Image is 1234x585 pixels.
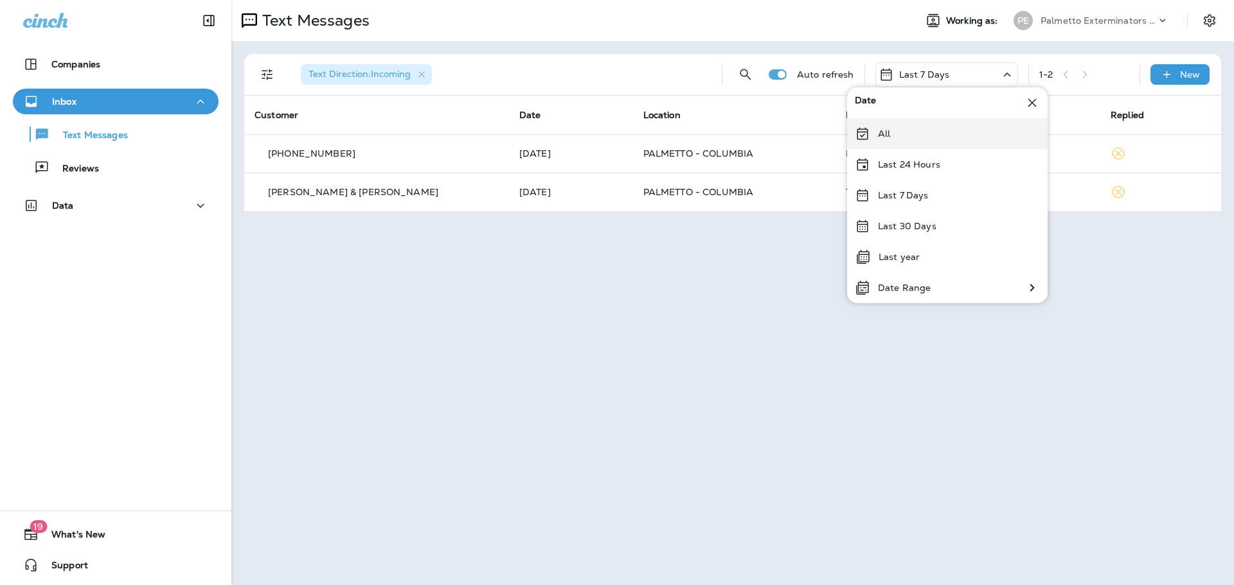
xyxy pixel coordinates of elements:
button: Filters [255,62,280,87]
button: Reviews [13,154,219,181]
span: Date [855,95,877,110]
p: Last 24 Hours [878,159,940,170]
div: I'll update your calendar [846,148,1090,159]
span: Text Direction : Incoming [308,68,411,80]
p: Palmetto Exterminators LLC [1041,15,1156,26]
p: All [878,128,890,139]
div: Text Direction:Incoming [301,64,432,85]
span: PALMETTO - COLUMBIA [643,148,754,159]
p: Text Messages [50,130,128,142]
p: New [1180,69,1200,80]
span: PALMETTO - COLUMBIA [643,186,754,198]
p: Text Messages [257,11,370,30]
p: Last 30 Days [878,221,936,231]
p: Last 7 Days [899,69,950,80]
div: PE [1014,11,1033,30]
span: Replied [1111,109,1144,121]
button: Search Messages [733,62,758,87]
span: Support [39,560,88,575]
span: Message [846,109,885,121]
button: Inbox [13,89,219,114]
p: Aug 22, 2025 11:04 AM [519,148,623,159]
p: Auto refresh [797,69,854,80]
span: What's New [39,529,105,545]
span: Working as: [946,15,1001,26]
p: Companies [51,59,100,69]
p: Date Range [878,283,931,293]
button: Settings [1198,9,1221,32]
button: 19What's New [13,521,219,547]
div: 1 - 2 [1039,69,1053,80]
p: Inbox [52,96,76,107]
p: [PHONE_NUMBER] [268,148,355,159]
button: Data [13,193,219,218]
p: Last 7 Days [878,190,929,200]
p: Data [52,200,74,211]
p: Aug 20, 2025 07:46 AM [519,187,623,197]
button: Collapse Sidebar [191,8,227,33]
span: Location [643,109,681,121]
span: Customer [255,109,298,121]
button: Text Messages [13,121,219,148]
button: Companies [13,51,219,77]
span: Date [519,109,541,121]
span: 19 [30,520,47,533]
button: Support [13,552,219,578]
div: Thank you the location is on our front steps [846,187,1090,197]
p: [PERSON_NAME] & [PERSON_NAME] [268,187,438,197]
p: Reviews [49,163,99,175]
p: Last year [879,252,920,262]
